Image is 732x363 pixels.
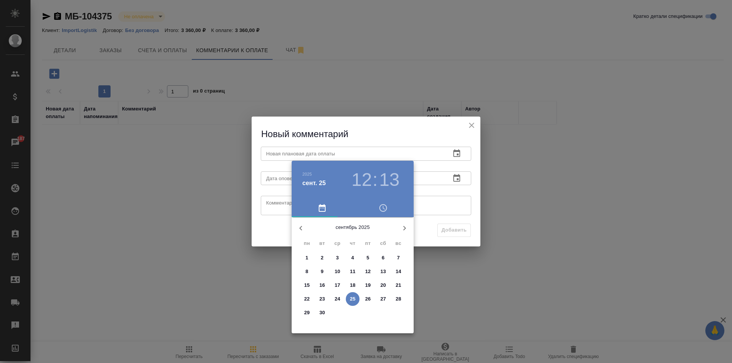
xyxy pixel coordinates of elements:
button: 15 [300,278,314,292]
span: сб [376,240,390,247]
p: 10 [335,268,340,275]
button: 7 [392,251,405,265]
button: 26 [361,292,375,306]
p: 3 [336,254,339,262]
span: вт [315,240,329,247]
button: 12 [352,169,372,190]
p: 25 [350,295,356,303]
p: 19 [365,281,371,289]
button: 23 [315,292,329,306]
button: 14 [392,265,405,278]
span: чт [346,240,360,247]
p: 18 [350,281,356,289]
button: 28 [392,292,405,306]
p: 13 [380,268,386,275]
p: 12 [365,268,371,275]
button: 13 [379,169,400,190]
p: 17 [335,281,340,289]
button: 25 [346,292,360,306]
span: вс [392,240,405,247]
button: 13 [376,265,390,278]
p: сентябрь 2025 [310,224,395,231]
p: 26 [365,295,371,303]
button: 19 [361,278,375,292]
p: 2 [321,254,323,262]
p: 27 [380,295,386,303]
span: пт [361,240,375,247]
p: 29 [304,309,310,317]
button: 29 [300,306,314,320]
button: 12 [361,265,375,278]
span: ср [331,240,344,247]
button: 6 [376,251,390,265]
p: 21 [396,281,401,289]
button: 9 [315,265,329,278]
button: 1 [300,251,314,265]
p: 7 [397,254,400,262]
button: 11 [346,265,360,278]
p: 23 [319,295,325,303]
button: 17 [331,278,344,292]
span: пн [300,240,314,247]
p: 15 [304,281,310,289]
p: 4 [351,254,354,262]
button: 30 [315,306,329,320]
p: 11 [350,268,356,275]
button: 2 [315,251,329,265]
button: 21 [392,278,405,292]
button: 20 [376,278,390,292]
p: 9 [321,268,323,275]
p: 16 [319,281,325,289]
p: 5 [366,254,369,262]
button: 10 [331,265,344,278]
button: сент. 25 [302,179,326,188]
p: 28 [396,295,401,303]
button: 2025 [302,172,312,176]
p: 8 [305,268,308,275]
button: 5 [361,251,375,265]
button: 3 [331,251,344,265]
p: 22 [304,295,310,303]
p: 20 [380,281,386,289]
p: 14 [396,268,401,275]
button: 8 [300,265,314,278]
button: 18 [346,278,360,292]
button: 24 [331,292,344,306]
button: 27 [376,292,390,306]
p: 30 [319,309,325,317]
button: 22 [300,292,314,306]
button: 16 [315,278,329,292]
h3: : [372,169,377,190]
p: 6 [382,254,384,262]
p: 1 [305,254,308,262]
p: 24 [335,295,340,303]
button: 4 [346,251,360,265]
